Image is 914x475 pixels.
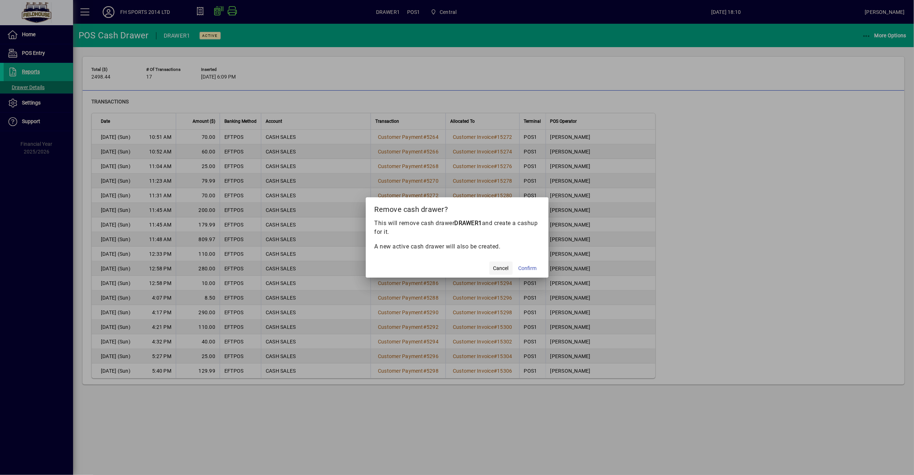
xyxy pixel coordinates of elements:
[375,242,540,251] p: A new active cash drawer will also be created.
[519,265,537,272] span: Confirm
[516,262,540,275] button: Confirm
[455,220,482,227] b: DRAWER1
[493,265,509,272] span: Cancel
[489,262,513,275] button: Cancel
[366,197,549,218] h2: Remove cash drawer?
[375,219,540,236] p: This will remove cash drawer and create a cashup for it.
